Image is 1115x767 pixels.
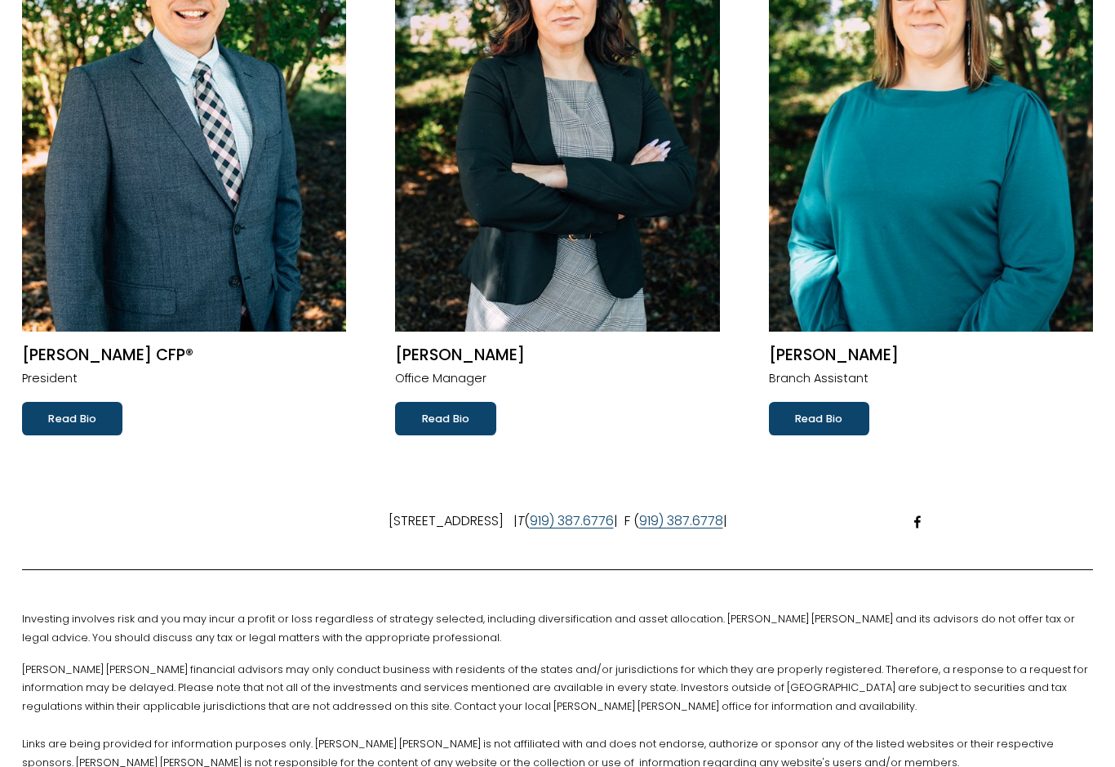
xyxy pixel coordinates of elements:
[769,368,1093,390] p: Branch Assistant
[530,510,614,533] a: 919) 387.6776
[22,510,1092,533] p: [STREET_ADDRESS] | ( | F ( |
[395,345,719,365] h2: [PERSON_NAME]
[911,515,924,528] a: Facebook
[22,345,346,365] h2: [PERSON_NAME] CFP®
[639,510,723,533] a: 919) 387.6778
[22,610,1092,648] p: Investing involves risk and you may incur a profit or loss regardless of strategy selected, inclu...
[518,511,524,530] em: T
[22,402,122,435] a: Read Bio
[769,402,869,435] a: Read Bio
[22,368,346,390] p: President
[395,402,495,435] a: Read Bio
[395,368,719,390] p: Office Manager
[769,345,1093,365] h2: [PERSON_NAME]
